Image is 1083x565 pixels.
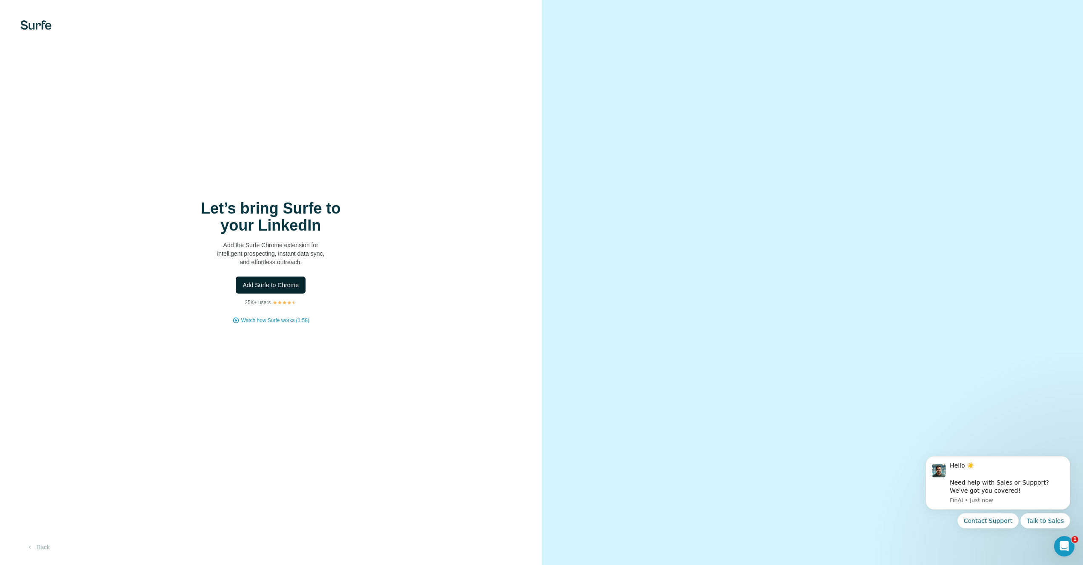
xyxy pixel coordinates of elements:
[186,241,356,266] p: Add the Surfe Chrome extension for intelligent prospecting, instant data sync, and effortless out...
[186,200,356,234] h1: Let’s bring Surfe to your LinkedIn
[272,300,297,305] img: Rating Stars
[236,277,306,294] button: Add Surfe to Chrome
[245,299,271,306] p: 25K+ users
[243,281,299,289] span: Add Surfe to Chrome
[913,445,1083,561] iframe: Intercom notifications message
[20,20,51,30] img: Surfe's logo
[1054,536,1074,556] iframe: Intercom live chat
[20,539,56,555] button: Back
[1072,536,1078,543] span: 1
[241,317,309,324] button: Watch how Surfe works (1:58)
